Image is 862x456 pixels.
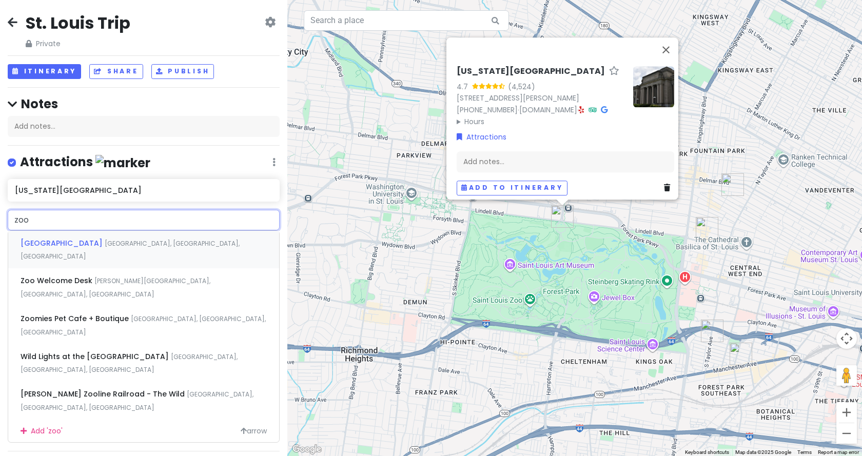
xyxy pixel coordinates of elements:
[457,66,605,77] h6: [US_STATE][GEOGRAPHIC_DATA]
[836,402,857,423] button: Zoom in
[26,38,130,49] span: Private
[519,105,577,115] a: [DOMAIN_NAME]
[589,106,597,113] i: Tripadvisor
[290,443,324,456] img: Google
[151,64,214,79] button: Publish
[609,66,619,77] a: Star place
[8,64,81,79] button: Itinerary
[457,81,472,92] div: 4.7
[15,186,272,195] h6: [US_STATE][GEOGRAPHIC_DATA]
[664,182,674,193] a: Delete place
[836,365,857,386] button: Drag Pegman onto the map to open Street View
[8,96,280,112] h4: Notes
[836,328,857,349] button: Map camera controls
[8,116,280,137] div: Add notes...
[290,443,324,456] a: Open this area in Google Maps (opens a new window)
[836,423,857,444] button: Zoom out
[8,210,280,230] input: + Add place or address
[551,205,574,228] div: Missouri History Museum
[730,343,752,365] div: The Gramophone
[696,217,718,240] div: Lazy Tiger
[21,239,240,261] span: [GEOGRAPHIC_DATA], [GEOGRAPHIC_DATA], [GEOGRAPHIC_DATA]
[26,12,130,34] h2: St. Louis Trip
[685,449,729,456] button: Keyboard shortcuts
[601,106,608,113] i: Google Maps
[633,66,674,107] img: Picture of the place
[457,151,674,172] div: Add notes...
[457,116,625,127] summary: Hours
[21,351,171,362] span: Wild Lights at the [GEOGRAPHIC_DATA]
[304,10,509,31] input: Search a place
[721,173,744,196] div: Bowood by Niche
[20,154,150,171] h4: Attractions
[797,449,812,455] a: Terms (opens in new tab)
[735,449,791,455] span: Map data ©2025 Google
[508,81,535,92] div: (4,524)
[21,389,187,399] span: [PERSON_NAME] Zooline Railroad - The Wild
[241,425,267,437] span: arrow
[457,131,506,143] a: Attractions
[654,37,678,62] button: Close
[457,181,567,195] button: Add to itinerary
[8,419,279,442] div: Add ' zoo '
[701,320,723,342] div: Songbird
[21,276,210,299] span: [PERSON_NAME][GEOGRAPHIC_DATA], [GEOGRAPHIC_DATA], [GEOGRAPHIC_DATA]
[457,105,518,115] a: [PHONE_NUMBER]
[21,390,253,412] span: [GEOGRAPHIC_DATA], [GEOGRAPHIC_DATA], [GEOGRAPHIC_DATA]
[89,64,143,79] button: Share
[21,314,266,336] span: [GEOGRAPHIC_DATA], [GEOGRAPHIC_DATA], [GEOGRAPHIC_DATA]
[21,275,94,286] span: Zoo Welcome Desk
[21,313,131,324] span: Zoomies Pet Cafe + Boutique
[95,155,150,171] img: marker
[818,449,859,455] a: Report a map error
[457,93,579,103] a: [STREET_ADDRESS][PERSON_NAME]
[457,66,625,127] div: · ·
[21,238,105,248] span: [GEOGRAPHIC_DATA]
